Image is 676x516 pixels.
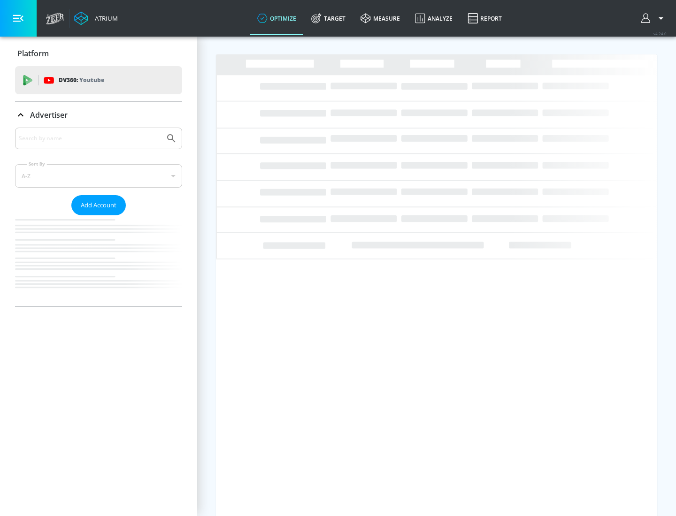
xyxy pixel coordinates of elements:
[15,215,182,306] nav: list of Advertiser
[27,161,47,167] label: Sort By
[353,1,407,35] a: measure
[15,102,182,128] div: Advertiser
[15,164,182,188] div: A-Z
[15,66,182,94] div: DV360: Youtube
[653,31,667,36] span: v 4.24.0
[81,200,116,211] span: Add Account
[30,110,68,120] p: Advertiser
[15,128,182,306] div: Advertiser
[59,75,104,85] p: DV360:
[250,1,304,35] a: optimize
[79,75,104,85] p: Youtube
[74,11,118,25] a: Atrium
[91,14,118,23] div: Atrium
[71,195,126,215] button: Add Account
[304,1,353,35] a: Target
[15,40,182,67] div: Platform
[19,132,161,144] input: Search by name
[407,1,460,35] a: Analyze
[460,1,509,35] a: Report
[17,48,49,59] p: Platform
